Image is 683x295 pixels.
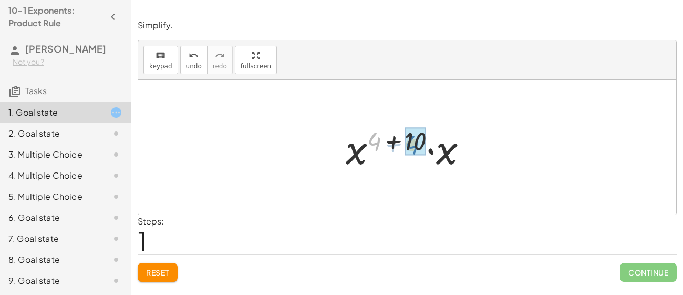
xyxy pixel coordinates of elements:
[8,169,93,182] div: 4. Multiple Choice
[8,253,93,266] div: 8. Goal state
[138,216,164,227] label: Steps:
[213,63,227,70] span: redo
[110,106,122,119] i: Task started.
[8,232,93,245] div: 7. Goal state
[8,4,104,29] h4: 10-1 Exponents: Product Rule
[13,57,122,67] div: Not you?
[25,43,106,55] span: [PERSON_NAME]
[110,190,122,203] i: Task not started.
[8,190,93,203] div: 5. Multiple Choice
[138,19,677,32] p: Simplify.
[186,63,202,70] span: undo
[149,63,172,70] span: keypad
[189,49,199,62] i: undo
[110,169,122,182] i: Task not started.
[180,46,208,74] button: undoundo
[110,274,122,287] i: Task not started.
[215,49,225,62] i: redo
[241,63,271,70] span: fullscreen
[8,211,93,224] div: 6. Goal state
[110,127,122,140] i: Task not started.
[138,225,147,257] span: 1
[25,85,47,96] span: Tasks
[8,274,93,287] div: 9. Goal state
[143,46,178,74] button: keyboardkeypad
[8,148,93,161] div: 3. Multiple Choice
[8,127,93,140] div: 2. Goal state
[110,232,122,245] i: Task not started.
[207,46,233,74] button: redoredo
[110,148,122,161] i: Task not started.
[8,106,93,119] div: 1. Goal state
[110,253,122,266] i: Task not started.
[156,49,165,62] i: keyboard
[138,263,178,282] button: Reset
[235,46,277,74] button: fullscreen
[110,211,122,224] i: Task not started.
[146,268,169,277] span: Reset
